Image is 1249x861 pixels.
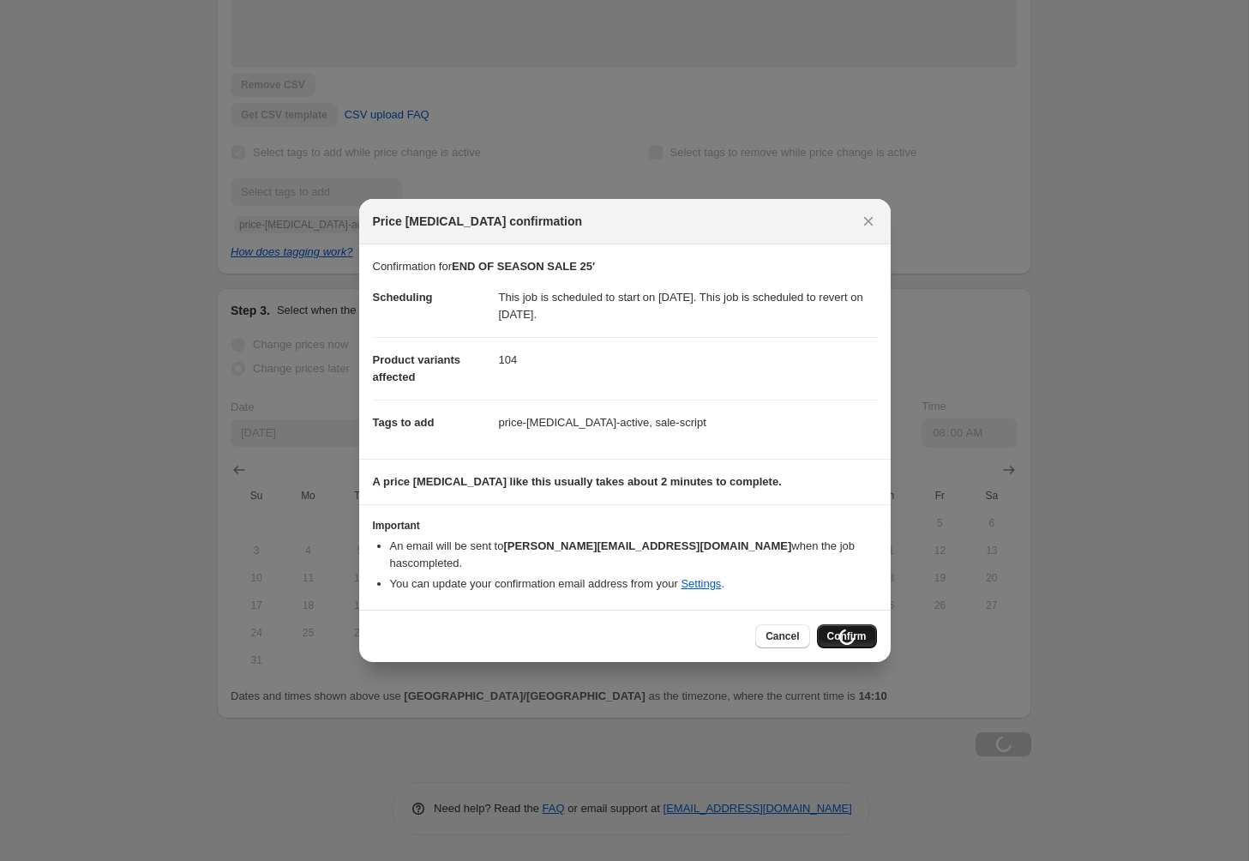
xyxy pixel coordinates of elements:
dd: 104 [499,337,877,382]
button: Cancel [755,624,809,648]
span: Tags to add [373,416,435,429]
span: Scheduling [373,291,433,304]
b: END OF SEASON SALE 25' [452,260,595,273]
li: You can update your confirmation email address from your . [390,575,877,593]
button: Close [856,209,880,233]
h3: Important [373,519,877,533]
dd: This job is scheduled to start on [DATE]. This job is scheduled to revert on [DATE]. [499,275,877,337]
span: Cancel [766,629,799,643]
span: Product variants affected [373,353,461,383]
b: [PERSON_NAME][EMAIL_ADDRESS][DOMAIN_NAME] [503,539,791,552]
li: An email will be sent to when the job has completed . [390,538,877,572]
p: Confirmation for [373,258,877,275]
a: Settings [681,577,721,590]
b: A price [MEDICAL_DATA] like this usually takes about 2 minutes to complete. [373,475,782,488]
span: Price [MEDICAL_DATA] confirmation [373,213,583,230]
dd: price-[MEDICAL_DATA]-active, sale-script [499,400,877,445]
